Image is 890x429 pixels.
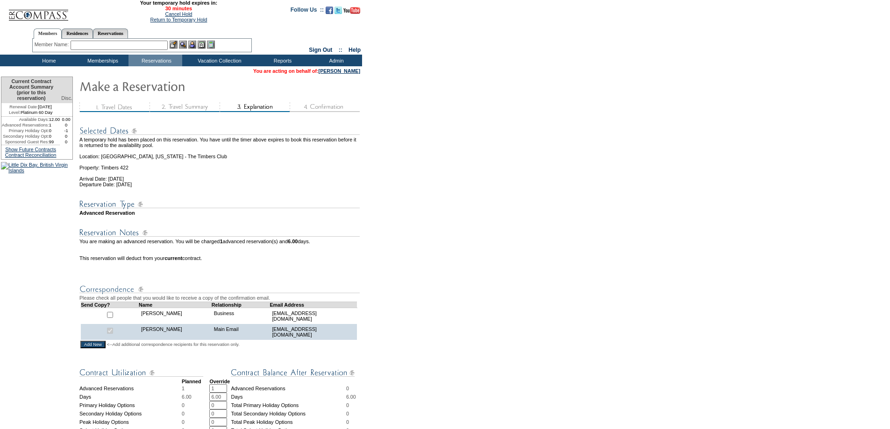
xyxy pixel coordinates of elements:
td: 0 [49,134,60,139]
img: Impersonate [188,41,196,49]
td: 1 [49,122,60,128]
img: Reservations [198,41,206,49]
img: b_calculator.gif [207,41,215,49]
td: Send Copy? [81,302,139,308]
td: Reservations [128,55,182,66]
td: Advanced Reservations [231,384,346,393]
td: 12.00 [49,117,60,122]
td: [PERSON_NAME] [139,308,212,324]
img: step1_state3.gif [79,102,150,112]
td: Follow Us :: [291,6,324,17]
td: [EMAIL_ADDRESS][DOMAIN_NAME] [270,324,357,340]
strong: Planned [182,379,201,384]
td: A temporary hold has been placed on this reservation. You have until the timer above expires to b... [79,137,361,148]
td: Advanced Reservation [79,210,361,216]
img: Little Dix Bay, British Virgin Islands [1,162,73,173]
td: Location: [GEOGRAPHIC_DATA], [US_STATE] - The Timbers Club [79,148,361,159]
span: :: [339,47,342,53]
td: Primary Holiday Opt: [1,128,49,134]
span: 0 [346,419,349,425]
img: Reservation Dates [79,125,360,137]
span: Level: [9,110,21,115]
td: [DATE] [1,103,60,110]
span: Renewal Date: [9,104,38,110]
td: This reservation will deduct from your contract. [79,255,361,261]
td: Secondary Holiday Options [79,409,182,418]
td: Reports [255,55,308,66]
a: Show Future Contracts [5,147,56,152]
img: Contract Balance After Reservation [231,367,355,379]
td: Total Secondary Holiday Options [231,409,346,418]
td: Total Peak Holiday Options [231,418,346,426]
img: Follow us on Twitter [335,7,342,14]
img: Contract Utilization [79,367,203,379]
td: Sponsored Guest Res: [1,139,49,145]
td: Available Days: [1,117,49,122]
td: You are making an advanced reservation. You will be charged advanced reservation(s) and days. [79,239,361,250]
a: Subscribe to our YouTube Channel [343,9,360,15]
span: 0 [346,402,349,408]
img: step3_state2.gif [220,102,290,112]
img: b_edit.gif [170,41,178,49]
span: 6.00 [346,394,356,400]
td: [EMAIL_ADDRESS][DOMAIN_NAME] [270,308,357,324]
td: Secondary Holiday Opt: [1,134,49,139]
span: 30 minutes [73,6,284,11]
a: [PERSON_NAME] [319,68,360,74]
td: Admin [308,55,362,66]
td: Advanced Reservations: [1,122,49,128]
input: Add New [80,341,106,348]
img: step2_state3.gif [150,102,220,112]
b: current [164,255,182,261]
td: 0 [60,139,72,145]
span: You are acting on behalf of: [253,68,360,74]
td: Name [139,302,212,308]
td: Email Address [270,302,357,308]
td: 99 [49,139,60,145]
td: Total Primary Holiday Options [231,401,346,409]
a: Sign Out [309,47,332,53]
td: 0.00 [60,117,72,122]
td: 0 [60,134,72,139]
span: <--Add additional correspondence recipients for this reservation only. [107,342,240,347]
td: Days [231,393,346,401]
b: 1 [220,239,222,244]
a: Help [349,47,361,53]
img: Reservation Type [79,198,360,210]
span: 0 [346,411,349,416]
span: Disc. [61,95,72,101]
a: Reservations [93,28,128,38]
td: Arrival Date: [DATE] [79,170,361,182]
img: Reservation Notes [79,227,360,239]
td: Advanced Reservations [79,384,182,393]
td: Business [212,308,270,324]
span: Please check all people that you would like to receive a copy of the confirmation email. [79,295,270,301]
img: step4_state1.gif [290,102,360,112]
b: 6.00 [288,239,298,244]
a: Residences [62,28,93,38]
td: Platinum 60 Day [1,110,60,117]
td: 0 [49,128,60,134]
td: Departure Date: [DATE] [79,182,361,187]
img: Make Reservation [79,77,266,95]
a: Contract Reconciliation [5,152,57,158]
span: 0 [182,411,185,416]
td: Memberships [75,55,128,66]
img: Become our fan on Facebook [326,7,333,14]
td: Main Email [212,324,270,340]
span: 0 [182,419,185,425]
a: Members [34,28,62,39]
span: 1 [182,386,185,391]
td: 0 [60,122,72,128]
span: 0 [182,402,185,408]
img: Compass Home [8,2,69,21]
td: Current Contract Account Summary (prior to this reservation) [1,77,60,103]
td: Property: Timbers 422 [79,159,361,170]
td: -1 [60,128,72,134]
td: Peak Holiday Options [79,418,182,426]
td: Vacation Collection [182,55,255,66]
img: View [179,41,187,49]
td: Relationship [212,302,270,308]
span: 0 [346,386,349,391]
div: Member Name: [35,41,71,49]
